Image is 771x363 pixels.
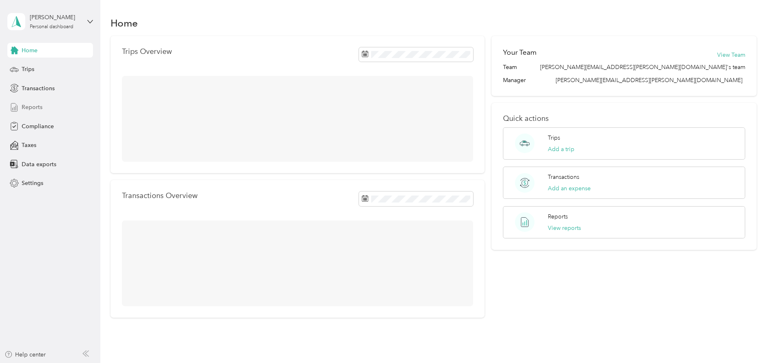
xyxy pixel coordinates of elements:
[503,114,745,123] p: Quick actions
[503,76,526,85] span: Manager
[548,145,574,154] button: Add a trip
[540,63,745,71] span: [PERSON_NAME][EMAIL_ADDRESS][PERSON_NAME][DOMAIN_NAME]'s team
[122,47,172,56] p: Trips Overview
[22,103,42,111] span: Reports
[111,19,138,27] h1: Home
[22,122,54,131] span: Compliance
[548,173,579,181] p: Transactions
[22,84,55,93] span: Transactions
[548,184,591,193] button: Add an expense
[22,141,36,149] span: Taxes
[503,63,517,71] span: Team
[22,179,43,187] span: Settings
[30,13,81,22] div: [PERSON_NAME]
[22,160,56,169] span: Data exports
[548,212,568,221] p: Reports
[122,192,197,200] p: Transactions Overview
[22,46,38,55] span: Home
[4,350,46,359] button: Help center
[725,317,771,363] iframe: Everlance-gr Chat Button Frame
[548,224,581,232] button: View reports
[30,24,73,29] div: Personal dashboard
[556,77,742,84] span: [PERSON_NAME][EMAIL_ADDRESS][PERSON_NAME][DOMAIN_NAME]
[503,47,536,58] h2: Your Team
[22,65,34,73] span: Trips
[717,51,745,59] button: View Team
[548,134,560,142] p: Trips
